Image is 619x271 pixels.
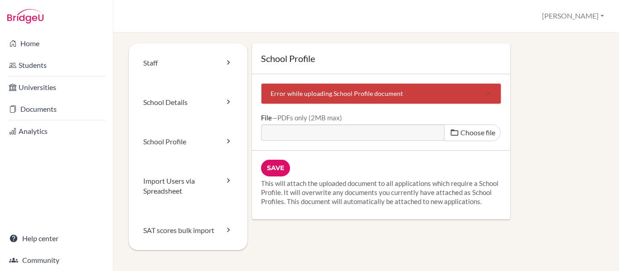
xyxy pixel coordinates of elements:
[272,114,342,122] div: PDFs only (2MB max)
[2,251,111,269] a: Community
[2,122,111,140] a: Analytics
[261,83,501,104] div: Error while uploading School Profile document
[261,179,501,206] p: This will attach the uploaded document to all applications which require a School Profile. It wil...
[2,229,111,247] a: Help center
[2,78,111,96] a: Universities
[261,113,342,122] label: File
[129,43,247,83] a: Staff
[2,100,111,118] a: Documents
[129,162,247,211] a: Import Users via Spreadsheet
[538,8,608,24] button: [PERSON_NAME]
[129,122,247,162] a: School Profile
[485,90,492,97] i: close
[261,52,501,65] h1: School Profile
[129,83,247,122] a: School Details
[2,56,111,74] a: Students
[460,128,495,137] span: Choose file
[261,160,290,176] input: Save
[2,34,111,52] a: Home
[476,84,501,104] button: Close
[7,9,44,24] img: Bridge-U
[129,211,247,250] a: SAT scores bulk import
